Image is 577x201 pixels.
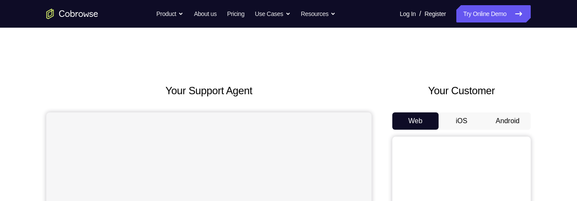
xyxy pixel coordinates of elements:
[301,5,336,22] button: Resources
[425,5,446,22] a: Register
[400,5,416,22] a: Log In
[227,5,244,22] a: Pricing
[439,112,485,130] button: iOS
[484,112,531,130] button: Android
[392,112,439,130] button: Web
[46,9,98,19] a: Go to the home page
[157,5,184,22] button: Product
[194,5,216,22] a: About us
[419,9,421,19] span: /
[46,83,372,99] h2: Your Support Agent
[456,5,531,22] a: Try Online Demo
[255,5,290,22] button: Use Cases
[392,83,531,99] h2: Your Customer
